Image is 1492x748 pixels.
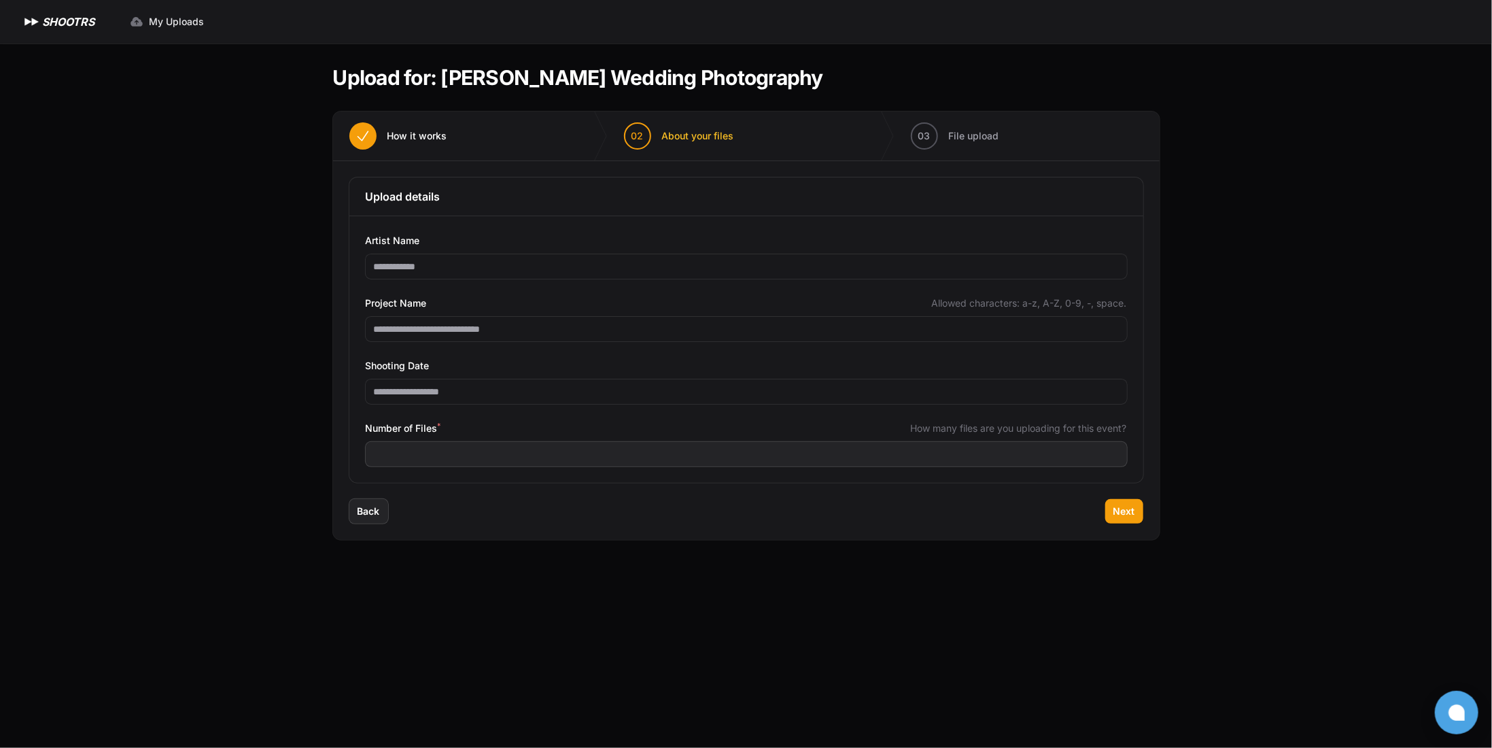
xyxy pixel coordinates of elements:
h1: SHOOTRS [42,14,94,30]
span: My Uploads [149,15,204,29]
span: 03 [918,129,931,143]
button: Next [1105,499,1143,524]
a: SHOOTRS SHOOTRS [22,14,94,30]
span: File upload [949,129,999,143]
span: Number of Files [366,420,441,437]
span: How many files are you uploading for this event? [911,422,1127,435]
span: 02 [631,129,644,143]
span: Allowed characters: a-z, A-Z, 0-9, -, space. [932,296,1127,310]
span: Back [358,505,380,518]
button: 03 File upload [895,112,1016,160]
h3: Upload details [366,188,1127,205]
button: How it works [333,112,464,160]
span: About your files [662,129,734,143]
span: Project Name [366,295,427,311]
span: Next [1113,505,1135,518]
span: How it works [387,129,447,143]
span: Shooting Date [366,358,430,374]
button: Back [349,499,388,524]
img: SHOOTRS [22,14,42,30]
span: Artist Name [366,233,420,249]
h1: Upload for: [PERSON_NAME] Wedding Photography [333,65,823,90]
a: My Uploads [122,10,212,34]
button: 02 About your files [608,112,750,160]
button: Open chat window [1435,691,1478,734]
